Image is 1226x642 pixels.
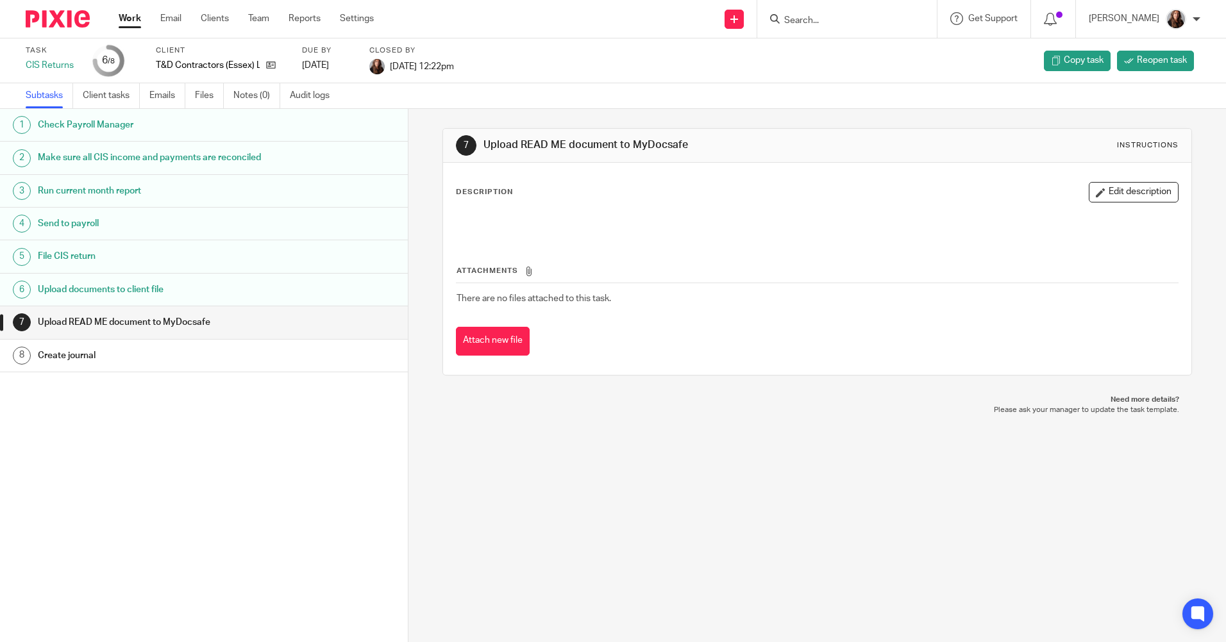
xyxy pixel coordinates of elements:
[13,215,31,233] div: 4
[289,12,321,25] a: Reports
[455,405,1179,415] p: Please ask your manager to update the task template.
[13,313,31,331] div: 7
[38,247,276,266] h1: File CIS return
[119,12,141,25] a: Work
[83,83,140,108] a: Client tasks
[456,327,530,356] button: Attach new file
[457,267,518,274] span: Attachments
[149,83,185,108] a: Emails
[13,281,31,299] div: 6
[38,280,276,299] h1: Upload documents to client file
[456,187,513,197] p: Description
[38,148,276,167] h1: Make sure all CIS income and payments are reconciled
[1044,51,1111,71] a: Copy task
[290,83,339,108] a: Audit logs
[1089,182,1179,202] button: Edit description
[26,83,73,108] a: Subtasks
[1166,9,1186,29] img: IMG_0011.jpg
[13,149,31,167] div: 2
[248,12,269,25] a: Team
[1117,51,1194,71] a: Reopen task
[233,83,280,108] a: Notes (0)
[102,53,115,68] div: 6
[156,59,260,72] p: T&D Contractors (Essex) Ltd
[13,182,31,200] div: 3
[968,14,1018,23] span: Get Support
[1117,140,1179,151] div: Instructions
[26,45,77,56] label: Task
[156,45,286,56] label: Client
[302,59,353,72] div: [DATE]
[456,135,476,156] div: 7
[390,62,454,70] span: [DATE] 12:22pm
[160,12,181,25] a: Email
[38,313,276,332] h1: Upload READ ME document to MyDocsafe
[108,58,115,65] small: /8
[455,395,1179,405] p: Need more details?
[483,138,844,152] h1: Upload READ ME document to MyDocsafe
[38,346,276,365] h1: Create journal
[38,181,276,201] h1: Run current month report
[38,214,276,233] h1: Send to payroll
[302,45,353,56] label: Due by
[457,294,611,303] span: There are no files attached to this task.
[195,83,224,108] a: Files
[783,15,898,27] input: Search
[13,248,31,266] div: 5
[13,116,31,134] div: 1
[38,115,276,135] h1: Check Payroll Manager
[13,347,31,365] div: 8
[26,59,77,72] div: CIS Returns
[1064,54,1104,67] span: Copy task
[1137,54,1187,67] span: Reopen task
[369,59,385,74] img: IMG_0011.jpg
[369,45,454,56] label: Closed by
[340,12,374,25] a: Settings
[26,10,90,28] img: Pixie
[1089,12,1159,25] p: [PERSON_NAME]
[201,12,229,25] a: Clients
